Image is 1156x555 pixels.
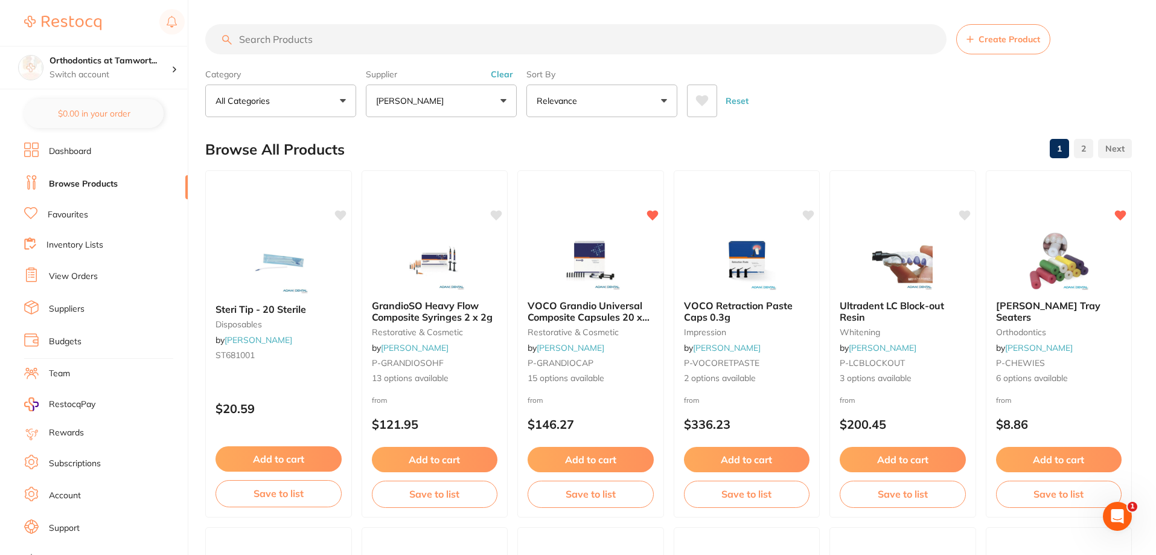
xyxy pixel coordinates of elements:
b: VOCO Grandio Universal Composite Capsules 20 x 0.25g [528,300,654,322]
span: by [372,342,449,353]
small: disposables [216,319,342,329]
label: Category [205,69,356,80]
span: RestocqPay [49,399,95,411]
p: $336.23 [684,417,810,431]
b: VOCO Retraction Paste Caps 0.3g [684,300,810,322]
button: Save to list [216,480,342,507]
span: 2 options available [684,373,810,385]
a: Dashboard [49,146,91,158]
img: RestocqPay [24,397,39,411]
img: VOCO Retraction Paste Caps 0.3g [707,230,786,290]
span: from [996,396,1012,405]
a: 1 [1050,136,1069,161]
span: from [528,396,543,405]
p: $8.86 [996,417,1122,431]
p: Switch account [49,69,171,81]
a: Budgets [49,336,81,348]
h4: Orthodontics at Tamworth [49,55,171,67]
small: restorative & cosmetic [372,327,498,337]
a: View Orders [49,271,98,283]
small: whitening [840,327,966,337]
span: by [840,342,916,353]
a: Rewards [49,427,84,439]
button: Relevance [526,85,677,117]
a: Support [49,522,80,534]
img: Restocq Logo [24,16,101,30]
a: [PERSON_NAME] [849,342,916,353]
button: Clear [487,69,517,80]
button: Reset [722,85,752,117]
img: GrandioSO Heavy Flow Composite Syringes 2 x 2g [395,230,474,290]
button: All Categories [205,85,356,117]
a: 2 [1074,136,1093,161]
span: Create Product [979,34,1040,44]
small: orthodontics [996,327,1122,337]
button: Add to cart [996,447,1122,472]
b: Steri Tip - 20 Sterile [216,304,342,315]
button: Create Product [956,24,1050,54]
p: [PERSON_NAME] [376,95,449,107]
b: Chewi Aligner Tray Seaters [996,300,1122,322]
a: [PERSON_NAME] [225,335,292,345]
a: Favourites [48,209,88,221]
a: Inventory Lists [46,239,103,251]
p: All Categories [216,95,275,107]
span: P-GRANDIOCAP [528,358,593,368]
label: Supplier [366,69,517,80]
a: [PERSON_NAME] [693,342,761,353]
span: [PERSON_NAME] Tray Seaters [996,300,1100,322]
img: Orthodontics at Tamworth [19,56,43,80]
a: Browse Products [49,178,118,190]
a: Suppliers [49,303,85,315]
span: Steri Tip - 20 Sterile [216,303,306,315]
button: Add to cart [528,447,654,472]
img: Ultradent LC Block-out Resin [863,230,942,290]
a: Restocq Logo [24,9,101,37]
a: Subscriptions [49,458,101,470]
p: $200.45 [840,417,966,431]
b: Ultradent LC Block-out Resin [840,300,966,322]
span: 6 options available [996,373,1122,385]
span: P-LCBLOCKOUT [840,358,905,368]
p: Relevance [537,95,582,107]
img: Chewi Aligner Tray Seaters [1020,230,1098,290]
span: VOCO Retraction Paste Caps 0.3g [684,300,793,322]
a: [PERSON_NAME] [537,342,604,353]
small: impression [684,327,810,337]
span: 15 options available [528,373,654,385]
span: 3 options available [840,373,966,385]
button: Add to cart [372,447,498,472]
span: from [372,396,388,405]
label: Sort By [526,69,677,80]
span: by [528,342,604,353]
button: Save to list [684,481,810,507]
small: restorative & cosmetic [528,327,654,337]
button: Save to list [996,481,1122,507]
span: from [684,396,700,405]
h2: Browse All Products [205,141,345,158]
span: P-VOCORETPASTE [684,358,759,368]
span: 1 [1128,502,1137,512]
p: $146.27 [528,417,654,431]
span: GrandioSO Heavy Flow Composite Syringes 2 x 2g [372,300,493,322]
span: VOCO Grandio Universal Composite Capsules 20 x 0.25g [528,300,650,334]
span: ST681001 [216,350,255,361]
a: RestocqPay [24,397,95,411]
button: Add to cart [216,446,342,472]
p: $121.95 [372,417,498,431]
a: [PERSON_NAME] [381,342,449,353]
span: P-CHEWIES [996,358,1045,368]
b: GrandioSO Heavy Flow Composite Syringes 2 x 2g [372,300,498,322]
a: Team [49,368,70,380]
img: VOCO Grandio Universal Composite Capsules 20 x 0.25g [551,230,630,290]
span: P-GRANDIOSOHF [372,358,444,368]
span: by [216,335,292,345]
span: from [840,396,855,405]
span: by [996,342,1073,353]
iframe: Intercom live chat [1103,502,1132,531]
button: [PERSON_NAME] [366,85,517,117]
span: by [684,342,761,353]
a: [PERSON_NAME] [1005,342,1073,353]
button: Save to list [840,481,966,507]
img: Steri Tip - 20 Sterile [239,234,318,294]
